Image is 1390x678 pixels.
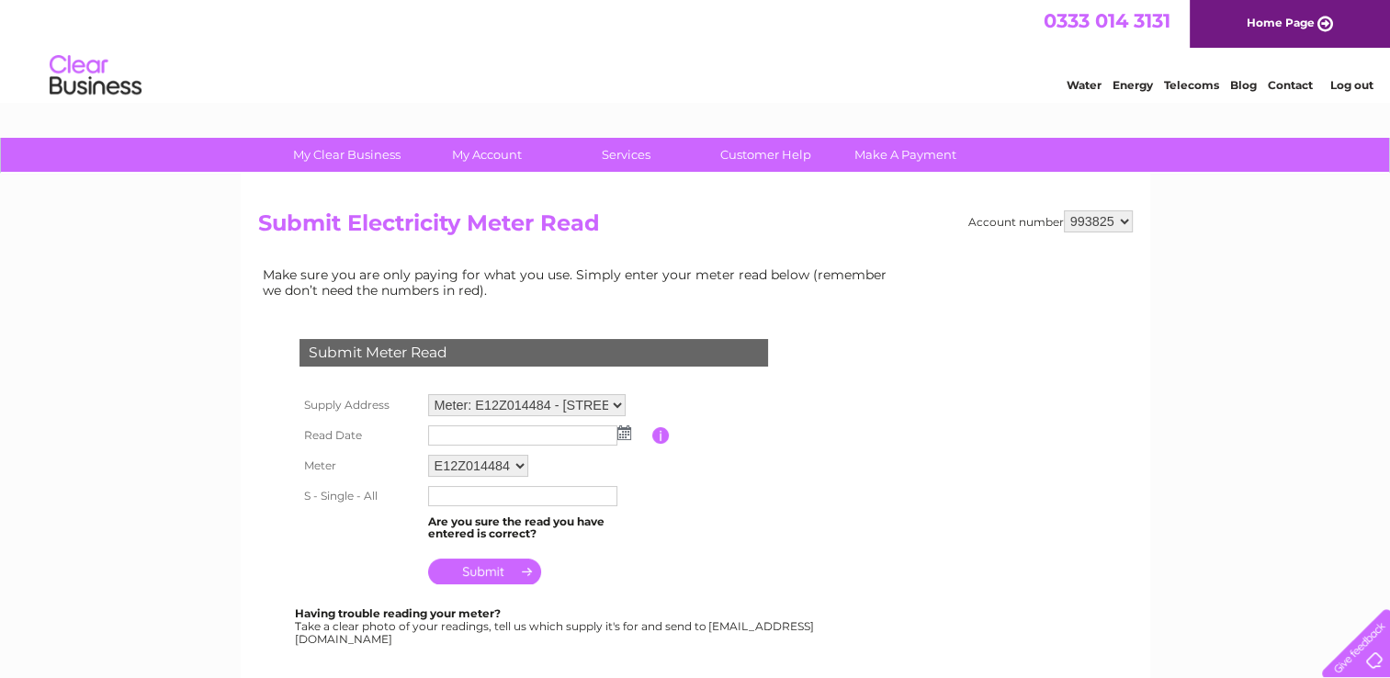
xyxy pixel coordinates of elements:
[1329,78,1373,92] a: Log out
[1067,78,1102,92] a: Water
[424,511,652,546] td: Are you sure the read you have entered is correct?
[49,48,142,104] img: logo.png
[1230,78,1257,92] a: Blog
[299,339,768,367] div: Submit Meter Read
[1164,78,1219,92] a: Telecoms
[295,450,424,481] th: Meter
[271,138,423,172] a: My Clear Business
[295,606,501,620] b: Having trouble reading your meter?
[258,263,901,301] td: Make sure you are only paying for what you use. Simply enter your meter read below (remember we d...
[295,481,424,511] th: S - Single - All
[1268,78,1313,92] a: Contact
[617,425,631,440] img: ...
[550,138,702,172] a: Services
[1113,78,1153,92] a: Energy
[295,421,424,450] th: Read Date
[295,607,817,645] div: Take a clear photo of your readings, tell us which supply it's for and send to [EMAIL_ADDRESS][DO...
[968,210,1133,232] div: Account number
[1044,9,1170,32] a: 0333 014 3131
[258,210,1133,245] h2: Submit Electricity Meter Read
[428,559,541,584] input: Submit
[411,138,562,172] a: My Account
[262,10,1130,89] div: Clear Business is a trading name of Verastar Limited (registered in [GEOGRAPHIC_DATA] No. 3667643...
[295,390,424,421] th: Supply Address
[830,138,981,172] a: Make A Payment
[690,138,842,172] a: Customer Help
[652,427,670,444] input: Information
